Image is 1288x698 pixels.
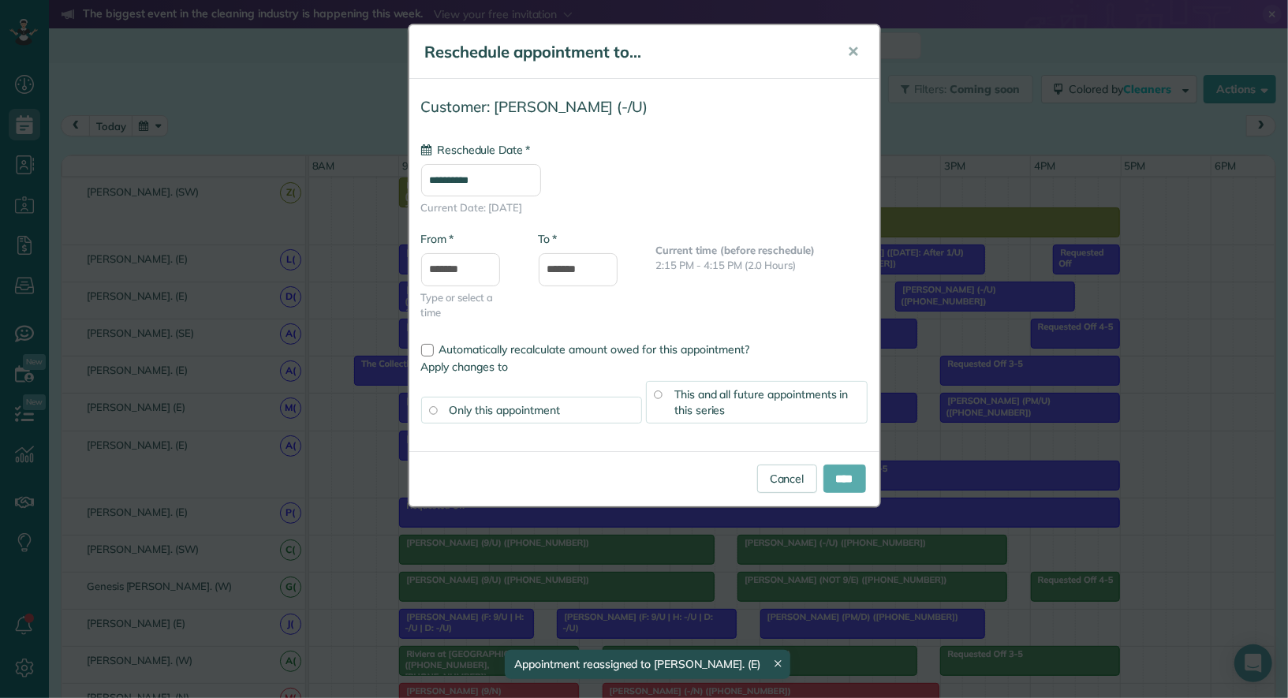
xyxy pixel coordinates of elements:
[421,290,515,320] span: Type or select a time
[421,142,530,158] label: Reschedule Date
[654,390,662,398] input: This and all future appointments in this series
[421,359,868,375] label: Apply changes to
[450,403,560,417] span: Only this appointment
[429,406,437,414] input: Only this appointment
[656,258,868,273] p: 2:15 PM - 4:15 PM (2.0 Hours)
[439,342,750,356] span: Automatically recalculate amount owed for this appointment?
[757,465,817,493] a: Cancel
[674,387,849,417] span: This and all future appointments in this series
[425,41,826,63] h5: Reschedule appointment to...
[539,231,557,247] label: To
[505,650,790,679] div: Appointment reassigned to [PERSON_NAME]. (E)
[848,43,860,61] span: ✕
[421,200,868,215] span: Current Date: [DATE]
[421,99,868,115] h4: Customer: [PERSON_NAME] (-/U)
[421,231,454,247] label: From
[656,244,816,256] b: Current time (before reschedule)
